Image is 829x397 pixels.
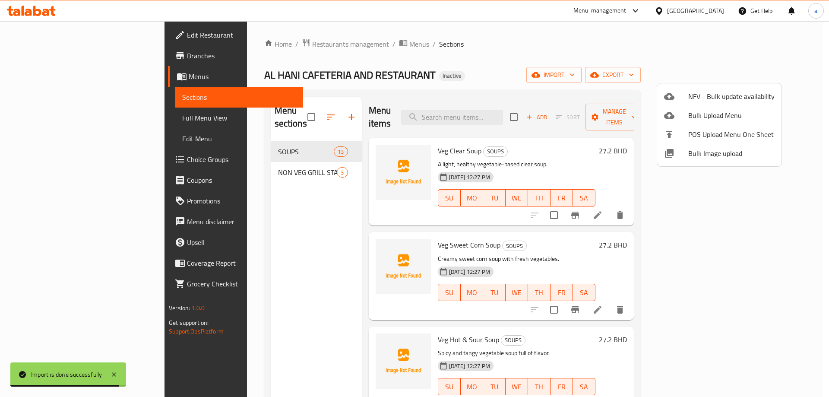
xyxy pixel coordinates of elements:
[657,87,782,106] li: NFV - Bulk update availability
[657,106,782,125] li: Upload bulk menu
[657,125,782,144] li: POS Upload Menu One Sheet
[688,148,775,159] span: Bulk Image upload
[688,129,775,140] span: POS Upload Menu One Sheet
[31,370,102,379] div: Import is done successfully
[688,91,775,102] span: NFV - Bulk update availability
[688,110,775,121] span: Bulk Upload Menu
